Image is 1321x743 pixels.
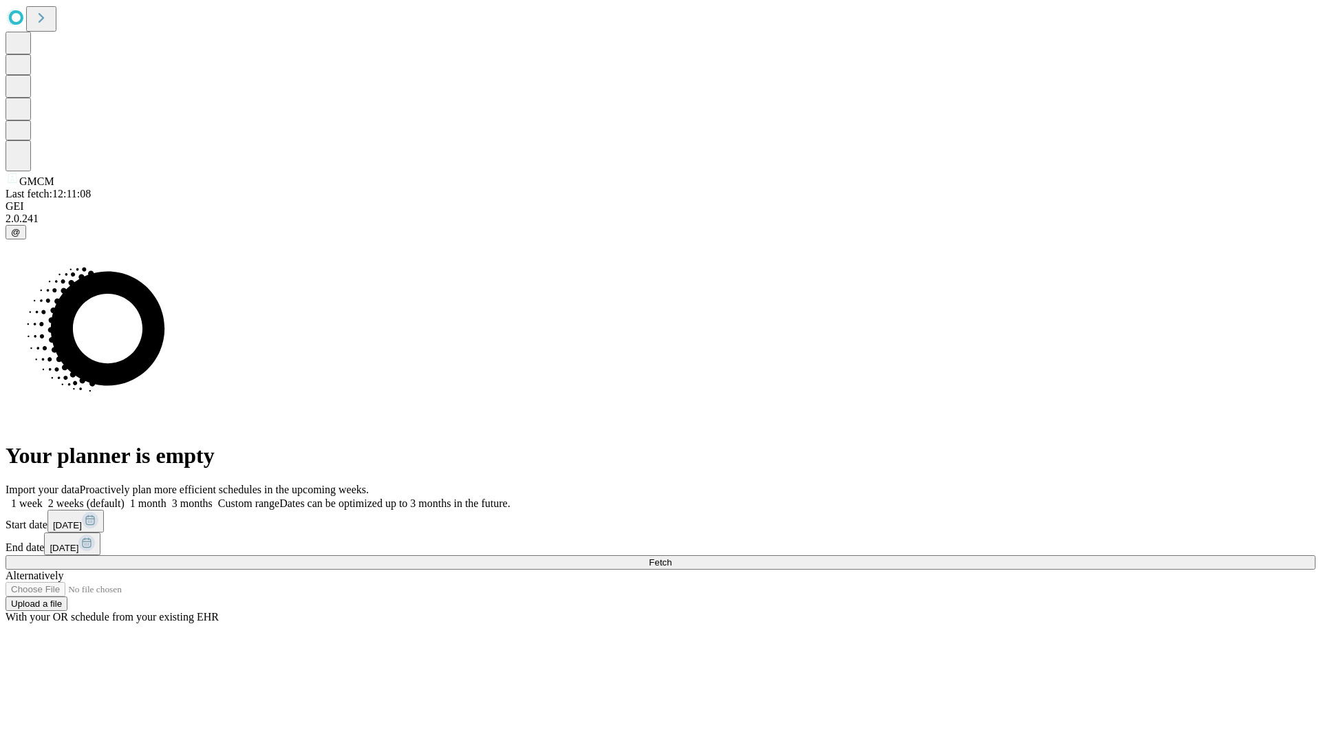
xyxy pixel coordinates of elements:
[279,497,510,509] span: Dates can be optimized up to 3 months in the future.
[6,200,1315,213] div: GEI
[6,611,219,623] span: With your OR schedule from your existing EHR
[6,443,1315,469] h1: Your planner is empty
[6,596,67,611] button: Upload a file
[44,532,100,555] button: [DATE]
[48,497,125,509] span: 2 weeks (default)
[6,484,80,495] span: Import your data
[47,510,104,532] button: [DATE]
[11,497,43,509] span: 1 week
[6,213,1315,225] div: 2.0.241
[6,532,1315,555] div: End date
[6,570,63,581] span: Alternatively
[80,484,369,495] span: Proactively plan more efficient schedules in the upcoming weeks.
[649,557,672,568] span: Fetch
[6,510,1315,532] div: Start date
[6,225,26,239] button: @
[218,497,279,509] span: Custom range
[53,520,82,530] span: [DATE]
[19,175,54,187] span: GMCM
[6,555,1315,570] button: Fetch
[172,497,213,509] span: 3 months
[11,227,21,237] span: @
[130,497,167,509] span: 1 month
[6,188,91,200] span: Last fetch: 12:11:08
[50,543,78,553] span: [DATE]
